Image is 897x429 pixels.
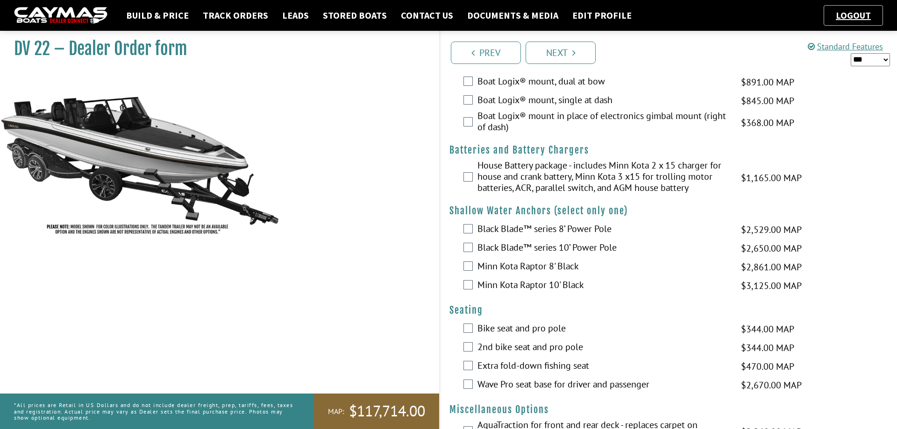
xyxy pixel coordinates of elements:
[396,9,458,21] a: Contact Us
[741,260,802,274] span: $2,861.00 MAP
[741,171,802,185] span: $1,165.00 MAP
[121,9,193,21] a: Build & Price
[477,341,729,355] label: 2nd bike seat and pro pole
[463,9,563,21] a: Documents & Media
[328,407,344,416] span: MAP:
[314,394,439,429] a: MAP:$117,714.00
[741,359,794,373] span: $470.00 MAP
[568,9,636,21] a: Edit Profile
[278,9,313,21] a: Leads
[741,116,794,130] span: $368.00 MAP
[477,160,729,196] label: House Battery package - includes Minn Kota 2 x 15 charger for house and crank battery, Minn Kota ...
[451,42,521,64] a: Prev
[477,279,729,293] label: Minn Kota Raptor 10' Black
[477,323,729,336] label: Bike seat and pro pole
[14,7,107,24] img: caymas-dealer-connect-2ed40d3bc7270c1d8d7ffb4b79bf05adc795679939227970def78ec6f6c03838.gif
[449,304,888,316] h4: Seating
[449,404,888,415] h4: Miscellaneous Options
[477,223,729,237] label: Black Blade™ series 8’ Power Pole
[198,9,273,21] a: Track Orders
[741,75,794,89] span: $891.00 MAP
[831,9,876,21] a: Logout
[477,242,729,255] label: Black Blade™ series 10’ Power Pole
[741,378,802,392] span: $2,670.00 MAP
[477,76,729,89] label: Boat Logix® mount, dual at bow
[741,223,802,237] span: $2,529.00 MAP
[741,341,794,355] span: $344.00 MAP
[477,260,729,274] label: Minn Kota Raptor 8' Black
[477,379,729,392] label: Wave Pro seat base for driver and passenger
[741,279,802,293] span: $3,125.00 MAP
[448,40,897,64] ul: Pagination
[808,41,883,52] a: Standard Features
[449,205,888,217] h4: Shallow Water Anchors (select only one)
[741,322,794,336] span: $344.00 MAP
[526,42,596,64] a: Next
[477,360,729,373] label: Extra fold-down fishing seat
[477,110,729,135] label: Boat Logix® mount in place of electronics gimbal mount (right of dash)
[349,401,425,421] span: $117,714.00
[14,397,293,425] p: *All prices are Retail in US Dollars and do not include dealer freight, prep, tariffs, fees, taxe...
[741,241,802,255] span: $2,650.00 MAP
[741,94,794,108] span: $845.00 MAP
[449,144,888,156] h4: Batteries and Battery Chargers
[14,38,416,59] h1: DV 22 – Dealer Order form
[318,9,392,21] a: Stored Boats
[477,94,729,108] label: Boat Logix® mount, single at dash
